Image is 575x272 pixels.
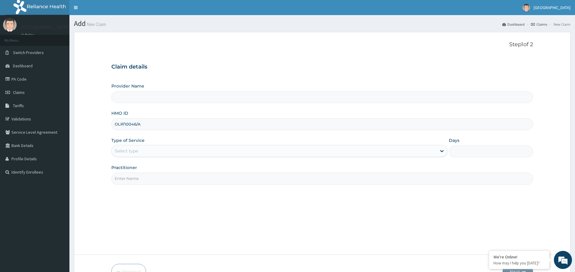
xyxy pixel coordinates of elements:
[111,173,533,184] input: Enter Name
[111,137,145,143] label: Type of Service
[13,90,25,95] span: Claims
[13,50,44,55] span: Switch Providers
[449,137,459,143] label: Days
[502,22,525,27] a: Dashboard
[111,64,533,70] h3: Claim details
[534,5,570,10] span: [GEOGRAPHIC_DATA]
[548,22,570,27] li: New Claim
[494,254,545,260] div: We're Online!
[494,261,545,266] p: How may I help you today?
[13,63,33,69] span: Dashboard
[111,83,144,89] label: Provider Name
[111,165,137,171] label: Practitioner
[111,110,128,116] label: HMO ID
[111,118,533,130] input: Enter HMO ID
[74,20,570,27] h1: Add
[531,22,547,27] a: Claims
[13,103,24,108] span: Tariffs
[522,4,530,11] img: User Image
[21,24,71,30] p: [GEOGRAPHIC_DATA]
[86,22,106,27] small: New Claim
[115,148,138,154] div: Select type
[21,33,36,37] a: Online
[3,18,17,32] img: User Image
[111,41,533,48] p: Step 1 of 2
